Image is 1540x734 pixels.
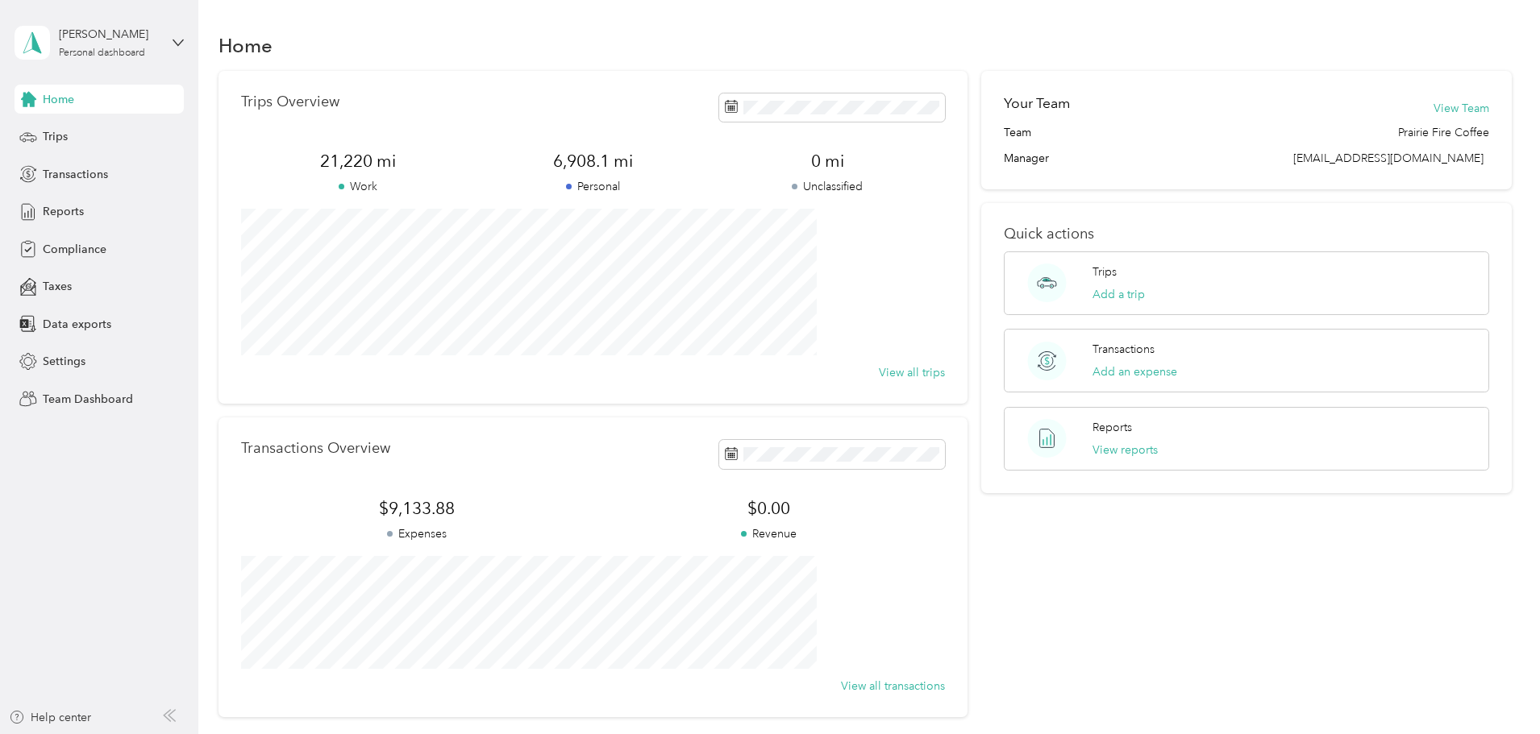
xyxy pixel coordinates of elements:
[241,93,339,110] p: Trips Overview
[1093,341,1155,358] p: Transactions
[43,316,111,333] span: Data exports
[43,128,68,145] span: Trips
[241,440,390,457] p: Transactions Overview
[1004,93,1070,114] h2: Your Team
[43,91,74,108] span: Home
[593,525,944,542] p: Revenue
[1093,363,1177,380] button: Add an expense
[1293,151,1484,165] span: [EMAIL_ADDRESS][DOMAIN_NAME]
[219,37,273,54] h1: Home
[43,353,85,370] span: Settings
[43,166,108,183] span: Transactions
[241,497,593,520] span: $9,133.88
[9,709,91,726] button: Help center
[1093,419,1132,436] p: Reports
[1004,150,1049,167] span: Manager
[710,150,945,172] span: 0 mi
[1093,442,1158,458] button: View reports
[241,525,593,542] p: Expenses
[43,391,133,408] span: Team Dashboard
[593,497,944,520] span: $0.00
[879,364,945,381] button: View all trips
[43,203,84,220] span: Reports
[241,178,476,195] p: Work
[43,241,106,258] span: Compliance
[59,26,160,43] div: [PERSON_NAME]
[1434,100,1489,117] button: View Team
[476,178,710,195] p: Personal
[1093,286,1145,303] button: Add a trip
[710,178,945,195] p: Unclassified
[59,48,145,58] div: Personal dashboard
[1004,226,1489,243] p: Quick actions
[476,150,710,172] span: 6,908.1 mi
[1093,263,1117,280] p: Trips
[841,678,945,695] button: View all transactions
[241,150,476,172] span: 21,220 mi
[1004,124,1031,141] span: Team
[43,278,72,295] span: Taxes
[1450,644,1540,734] iframe: Everlance-gr Chat Button Frame
[1398,124,1489,141] span: Prairie Fire Coffee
